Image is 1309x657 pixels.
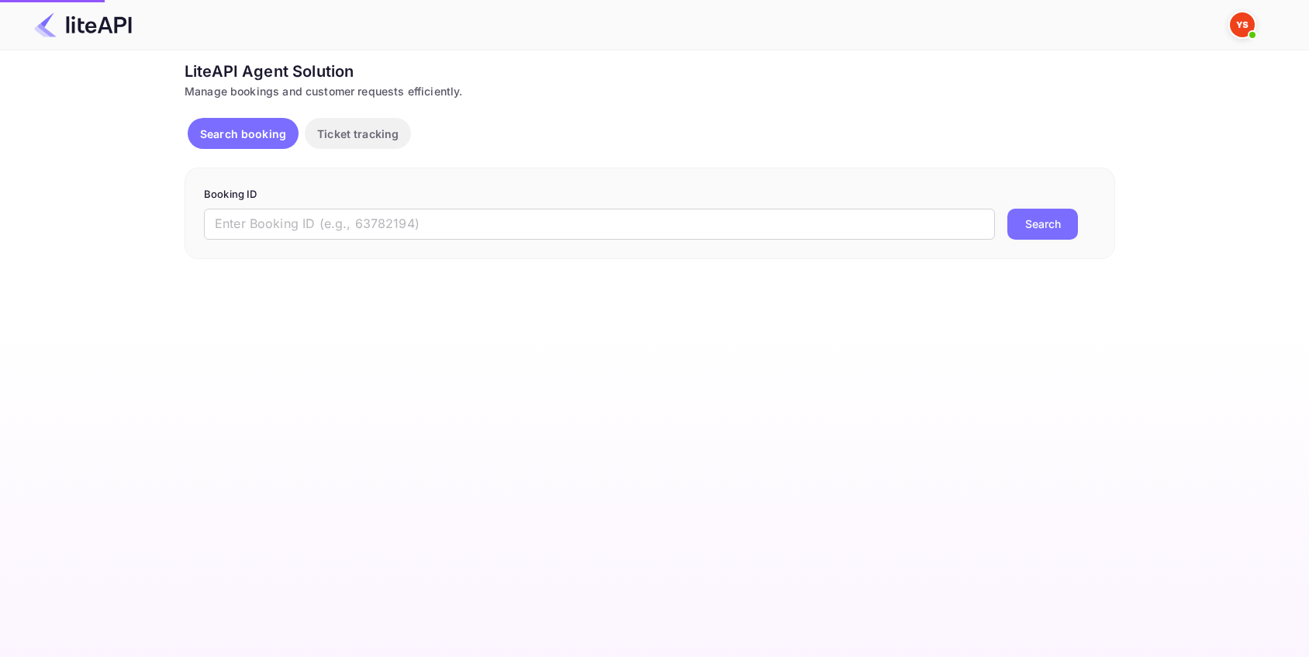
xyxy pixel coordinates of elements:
div: Manage bookings and customer requests efficiently. [185,83,1115,99]
p: Booking ID [204,187,1096,202]
input: Enter Booking ID (e.g., 63782194) [204,209,995,240]
img: Yandex Support [1230,12,1255,37]
p: Search booking [200,126,286,142]
img: LiteAPI Logo [34,12,132,37]
button: Search [1007,209,1078,240]
p: Ticket tracking [317,126,399,142]
div: LiteAPI Agent Solution [185,60,1115,83]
